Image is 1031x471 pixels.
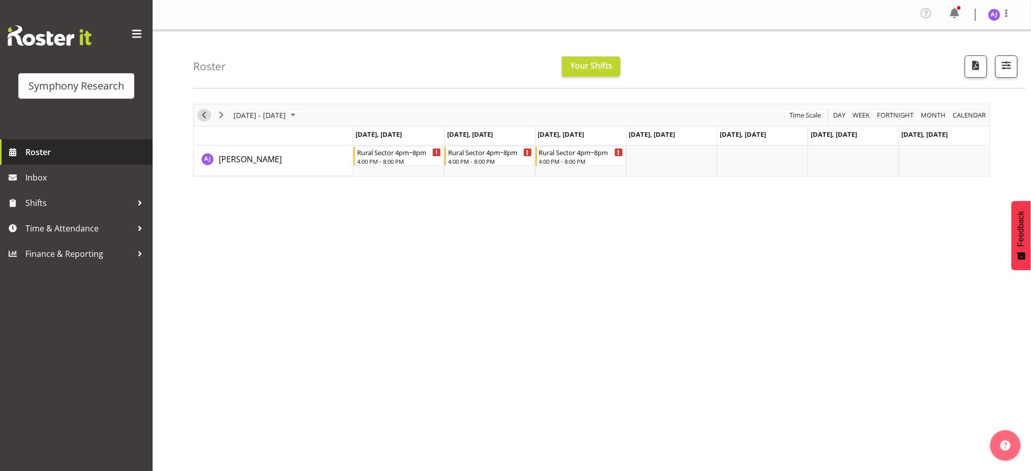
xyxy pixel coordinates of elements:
div: Next [213,104,230,126]
div: Aditi Jaiswal"s event - Rural Sector 4pm~8pm Begin From Monday, September 8, 2025 at 4:00:00 PM G... [354,146,444,166]
td: Aditi Jaiswal resource [194,145,353,176]
button: Download a PDF of the roster according to the set date range. [965,55,987,78]
div: 4:00 PM - 8:00 PM [539,157,623,165]
span: Shifts [25,195,132,211]
span: [DATE], [DATE] [538,130,584,139]
button: Timeline Month [920,109,948,122]
span: Month [920,109,947,122]
span: Finance & Reporting [25,246,132,261]
button: Previous [197,109,211,122]
div: Rural Sector 4pm~8pm [357,147,441,157]
div: Symphony Research [28,78,124,94]
span: Inbox [25,170,148,185]
button: Time Scale [788,109,823,122]
div: 4:00 PM - 8:00 PM [448,157,532,165]
span: Week [852,109,871,122]
span: Time Scale [789,109,822,122]
span: Your Shifts [570,60,612,71]
div: Aditi Jaiswal"s event - Rural Sector 4pm~8pm Begin From Tuesday, September 9, 2025 at 4:00:00 PM ... [445,146,535,166]
span: Time & Attendance [25,221,132,236]
img: help-xxl-2.png [1000,440,1011,451]
table: Timeline Week of September 12, 2025 [353,145,990,176]
button: Filter Shifts [995,55,1018,78]
span: [DATE], [DATE] [629,130,675,139]
span: [DATE], [DATE] [447,130,493,139]
button: Month [952,109,988,122]
button: September 08 - 14, 2025 [232,109,300,122]
button: Timeline Day [832,109,848,122]
span: [DATE], [DATE] [811,130,857,139]
span: Fortnight [876,109,915,122]
h4: Roster [193,61,226,72]
span: [DATE], [DATE] [356,130,402,139]
button: Feedback - Show survey [1012,201,1031,270]
span: Day [833,109,847,122]
span: Feedback [1017,211,1026,247]
span: Roster [25,144,148,160]
button: Timeline Week [851,109,872,122]
div: Previous [195,104,213,126]
button: Your Shifts [562,56,621,77]
img: aditi-jaiswal1830.jpg [988,9,1000,21]
button: Fortnight [876,109,916,122]
div: 4:00 PM - 8:00 PM [357,157,441,165]
div: Timeline Week of September 12, 2025 [193,104,990,176]
span: [DATE], [DATE] [720,130,766,139]
span: calendar [952,109,987,122]
div: Rural Sector 4pm~8pm [448,147,532,157]
button: Next [215,109,228,122]
span: [DATE] - [DATE] [232,109,287,122]
div: Rural Sector 4pm~8pm [539,147,623,157]
img: Rosterit website logo [8,25,92,46]
span: [DATE], [DATE] [902,130,948,139]
span: [PERSON_NAME] [219,154,282,165]
a: [PERSON_NAME] [219,153,282,165]
div: Aditi Jaiswal"s event - Rural Sector 4pm~8pm Begin From Wednesday, September 10, 2025 at 4:00:00 ... [536,146,626,166]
